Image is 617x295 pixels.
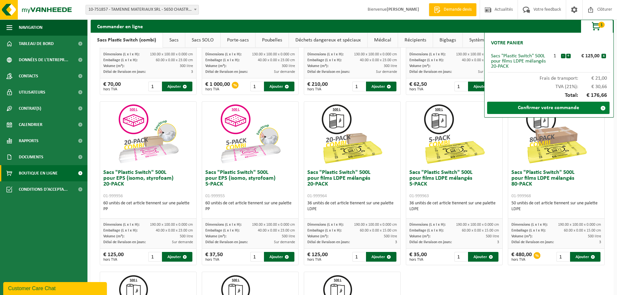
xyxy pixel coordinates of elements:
button: Ajouter [366,82,396,91]
span: 01-999955 [205,194,225,199]
span: € 21,00 [578,76,607,81]
div: € 480,00 [511,252,532,262]
span: Volume (m³): [205,234,226,238]
span: Sur demande [274,240,295,244]
div: LDPE [409,206,499,212]
span: Dimensions (L x l x H): [409,223,446,227]
span: Contrat(s) [19,100,41,117]
span: Délai de livraison en jours: [409,70,452,74]
div: Sacs "Plastic Switch" 500L pour films LDPE mélangés 20-PACK [491,53,549,69]
button: Ajouter [264,252,294,262]
span: 60.00 x 0.00 x 15.00 cm [564,229,601,233]
span: Emballage (L x l x H): [205,229,240,233]
span: 500 litre [282,234,295,238]
img: 01-999955 [218,102,283,166]
button: - [561,54,566,58]
span: hors TVA [307,258,328,262]
div: LDPE [511,206,601,212]
span: Utilisateurs [19,84,45,100]
a: Porte-sacs [221,33,255,48]
span: Délai de livraison en jours: [103,240,146,244]
a: Sacs SOLO [185,33,220,48]
div: € 125,00 [572,53,601,59]
a: Déchets dangereux et spéciaux [289,33,367,48]
strong: [PERSON_NAME] [387,7,419,12]
div: 60 unités de cet article tiennent sur une palette [205,200,295,212]
span: 3 [395,240,397,244]
span: Volume (m³): [409,234,430,238]
h3: Sacs "Plastic Switch" 500L pour films LDPE mélangés 5-PACK [409,170,499,199]
span: 500 litre [384,234,397,238]
span: Conditions d'accepta... [19,181,68,198]
div: € 70,00 [103,82,121,91]
span: Boutique en ligne [19,165,58,181]
span: 60.00 x 0.00 x 23.00 cm [156,58,193,62]
span: 500 litre [180,234,193,238]
span: 10-751857 - TAMENNE MATERIAUX SRL - 5650 CHASTRÈS, ALLE JF KENNEDY 12 [86,5,199,15]
div: 50 unités de cet article tiennent sur une palette [511,200,601,212]
span: Sur demande [478,70,499,74]
a: Systèmes auto-basculants [463,33,530,48]
button: + [566,54,571,58]
span: 10-751857 - TAMENNE MATERIAUX SRL - 5650 CHASTRÈS, ALLE JF KENNEDY 12 [86,5,199,14]
button: 1 [581,20,613,33]
div: LDPE [307,206,397,212]
span: Calendrier [19,117,42,133]
span: 40.00 x 0.00 x 23.00 cm [360,58,397,62]
a: Médical [368,33,398,48]
div: Total: [488,89,610,102]
button: x [601,54,606,58]
span: 3 [191,70,193,74]
span: hors TVA [409,87,427,91]
span: 01-999964 [307,194,327,199]
input: 1 [352,82,366,91]
h3: Sacs "Plastic Switch" 500L pour films LDPE mélangés 20-PACK [307,170,397,199]
span: 130.00 x 100.00 x 0.000 cm [456,52,499,56]
a: Bigbags [433,33,463,48]
div: TVA (21%): [488,81,610,89]
span: Emballage (L x l x H): [103,58,138,62]
input: 1 [352,252,366,262]
img: 01-999968 [524,102,589,166]
span: Dimensions (L x l x H): [103,223,140,227]
h2: Votre panier [488,36,526,50]
span: Volume (m³): [307,64,328,68]
div: 60 unités de cet article tiennent sur une palette [103,200,193,212]
span: 01-999968 [511,194,531,199]
button: Ajouter [468,252,498,262]
input: 1 [250,252,264,262]
span: Emballage (L x l x H): [307,58,342,62]
a: Sacs [163,33,185,48]
span: Dimensions (L x l x H): [307,52,344,56]
span: Sur demande [376,70,397,74]
span: 190.00 x 100.00 x 0.000 cm [456,223,499,227]
span: Délai de livraison en jours: [205,240,248,244]
input: 1 [556,252,570,262]
h3: Sacs "Plastic Switch" 500L pour EPS (isomo, styrofoam) 5-PACK [205,170,295,199]
h2: Commander en ligne [91,20,149,32]
span: Contacts [19,68,38,84]
button: Ajouter [264,82,294,91]
span: Délai de livraison en jours: [205,70,248,74]
span: Volume (m³): [409,64,430,68]
input: 1 [250,82,264,91]
span: € 176,66 [578,93,607,98]
span: Volume (m³): [205,64,226,68]
input: 1 [454,252,468,262]
span: Emballage (L x l x H): [103,229,138,233]
span: 130.00 x 100.00 x 0.000 cm [150,52,193,56]
div: 36 unités de cet article tiennent sur une palette [409,200,499,212]
span: 190.00 x 100.00 x 0.000 cm [252,223,295,227]
span: Délai de livraison en jours: [103,70,146,74]
span: hors TVA [511,258,532,262]
div: Frais de transport: [488,73,610,81]
span: hors TVA [103,87,121,91]
div: 1 [549,53,561,59]
span: 300 litre [180,64,193,68]
span: Données de l'entrepr... [19,52,68,68]
span: 60.00 x 0.00 x 15.00 cm [360,229,397,233]
img: 01-999964 [320,102,385,166]
span: 1 [598,22,605,28]
span: Dimensions (L x l x H): [103,52,140,56]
